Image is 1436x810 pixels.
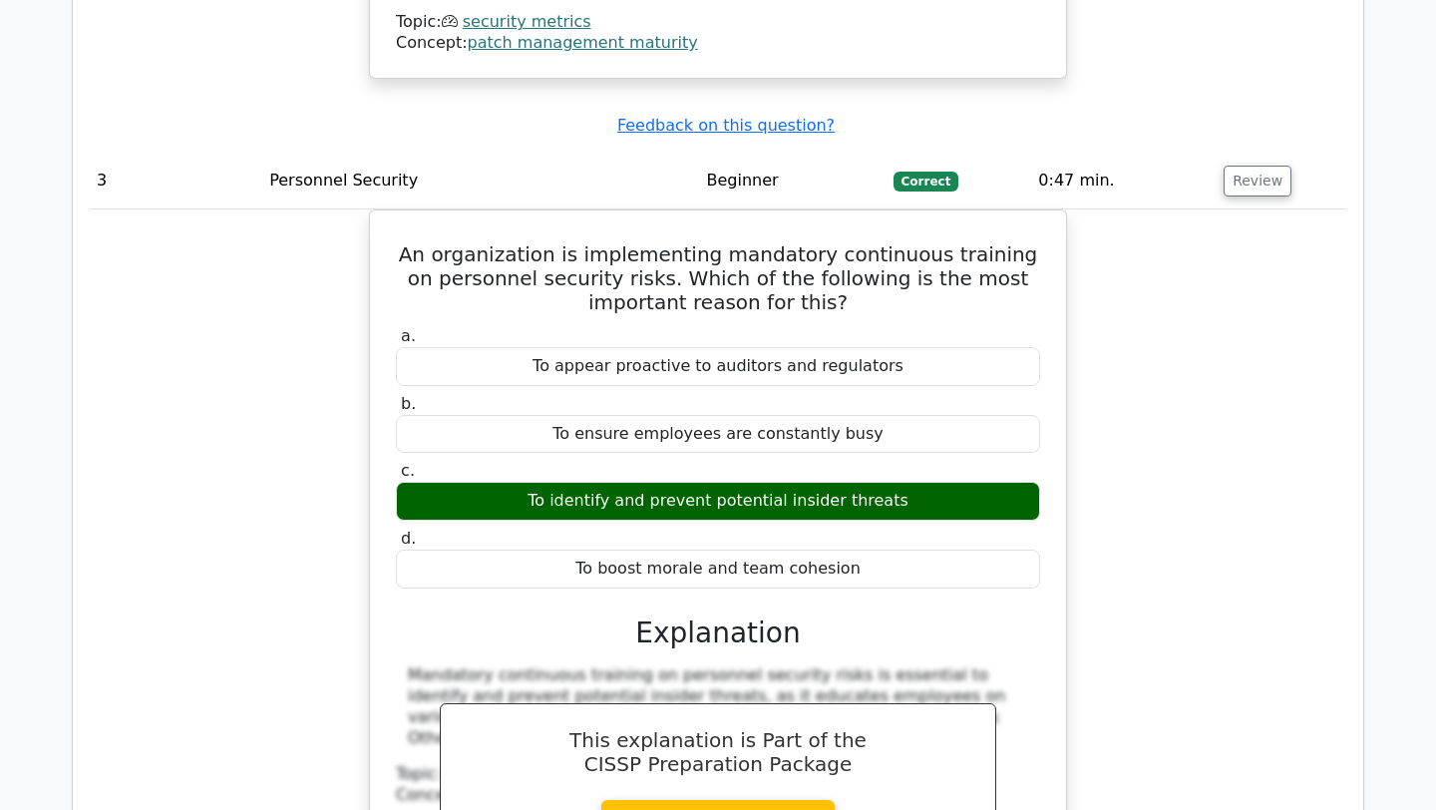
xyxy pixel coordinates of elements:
[699,153,886,209] td: Beginner
[401,461,415,480] span: c.
[396,482,1040,521] div: To identify and prevent potential insider threats
[89,153,261,209] td: 3
[408,616,1028,650] h3: Explanation
[408,665,1028,748] div: Mandatory continuous training on personnel security risks is essential to identify and prevent po...
[401,394,416,413] span: b.
[468,33,698,52] a: patch management maturity
[1030,153,1216,209] td: 0:47 min.
[261,153,698,209] td: Personnel Security
[396,347,1040,386] div: To appear proactive to auditors and regulators
[463,12,591,31] a: security metrics
[1224,166,1291,197] button: Review
[396,33,1040,54] div: Concept:
[396,785,1040,806] div: Concept:
[394,242,1042,314] h5: An organization is implementing mandatory continuous training on personnel security risks. Which ...
[396,764,1040,785] div: Topic:
[396,550,1040,589] div: To boost morale and team cohesion
[401,326,416,345] span: a.
[894,172,958,192] span: Correct
[396,12,1040,33] div: Topic:
[396,415,1040,454] div: To ensure employees are constantly busy
[401,529,416,548] span: d.
[617,116,835,135] a: Feedback on this question?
